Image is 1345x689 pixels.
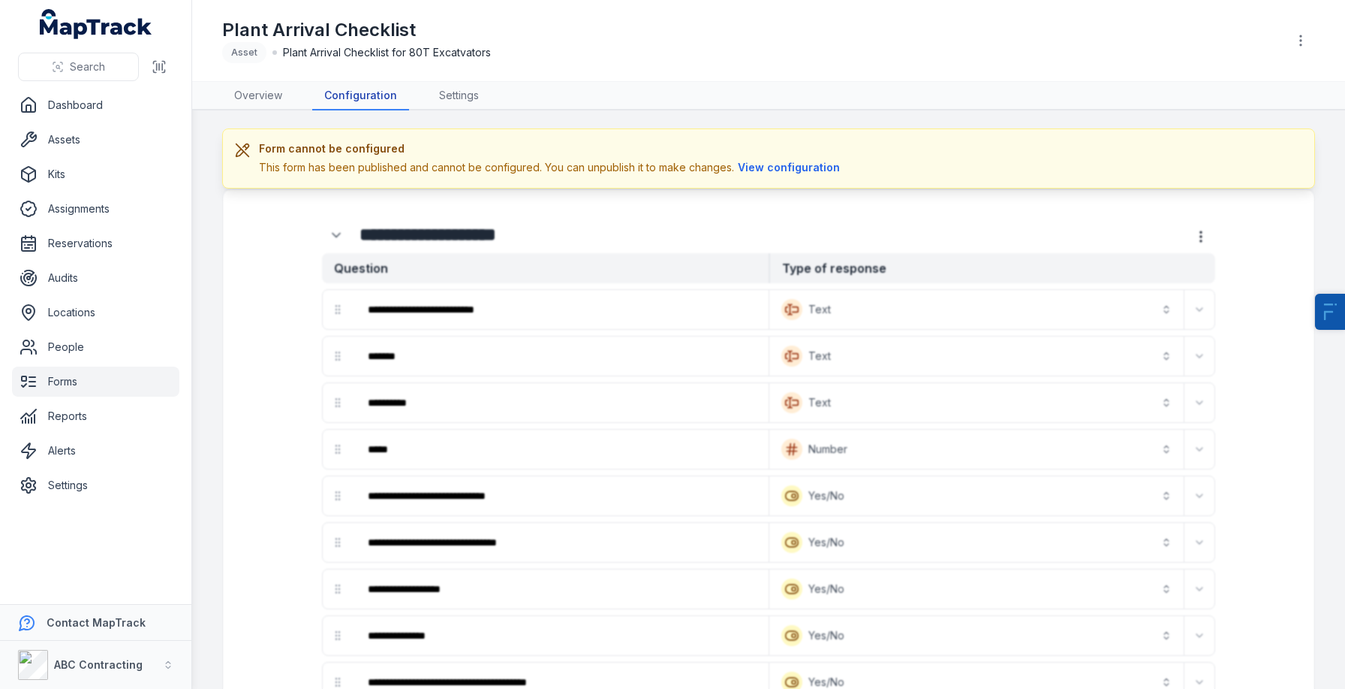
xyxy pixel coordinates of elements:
a: Reports [12,401,179,431]
a: Settings [12,470,179,500]
span: Plant Arrival Checklist for 80T Excatvators [283,45,491,60]
a: Alerts [12,436,179,466]
a: Assets [12,125,179,155]
a: Audits [12,263,179,293]
button: Search [18,53,139,81]
strong: Contact MapTrack [47,616,146,629]
strong: ABC Contracting [54,658,143,671]
div: Asset [222,42,266,63]
div: This form has been published and cannot be configured. You can unpublish it to make changes. [259,159,844,176]
a: Overview [222,82,294,110]
span: Search [70,59,105,74]
a: Settings [427,82,491,110]
a: People [12,332,179,362]
a: Reservations [12,228,179,258]
a: Configuration [312,82,409,110]
a: Forms [12,367,179,397]
a: Kits [12,159,179,189]
button: View configuration [734,159,844,176]
h3: Form cannot be configured [259,141,844,156]
a: Dashboard [12,90,179,120]
a: MapTrack [40,9,152,39]
h1: Plant Arrival Checklist [222,18,491,42]
a: Assignments [12,194,179,224]
a: Locations [12,298,179,328]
